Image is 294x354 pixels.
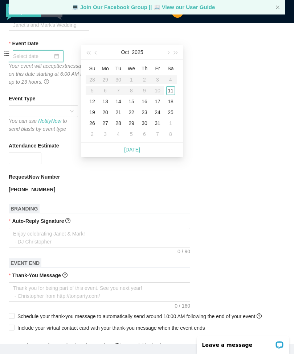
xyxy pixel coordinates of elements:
[164,129,177,139] td: 2025-11-08
[127,130,136,138] div: 5
[86,129,99,139] td: 2025-11-02
[13,52,53,60] input: Select date
[166,119,175,128] div: 1
[40,343,64,349] b: End Event
[112,96,125,107] td: 2025-10-14
[127,97,136,106] div: 15
[138,63,151,74] th: Th
[154,4,215,10] a: laptop View our User Guide
[72,4,79,10] span: laptop
[125,63,138,74] th: We
[257,313,262,318] span: question-circle
[9,173,60,181] b: RequestNow Number
[9,258,41,268] span: EVENT END
[9,204,40,213] span: BRANDING
[125,129,138,139] td: 2025-11-05
[6,4,62,20] img: RequestNow
[151,63,164,74] th: Fr
[65,218,70,223] span: question-circle
[114,108,123,117] div: 21
[121,45,129,59] button: Oct
[164,63,177,74] th: Sa
[166,97,175,106] div: 18
[86,107,99,118] td: 2025-10-19
[114,130,123,138] div: 4
[112,107,125,118] td: 2025-10-21
[153,130,162,138] div: 7
[164,118,177,129] td: 2025-11-01
[99,107,112,118] td: 2025-10-20
[127,108,136,117] div: 22
[138,107,151,118] td: 2025-10-23
[9,142,59,150] b: Attendance Estimate
[132,45,143,59] button: 2025
[114,119,123,128] div: 28
[138,118,151,129] td: 2025-10-30
[154,4,160,10] span: laptop
[62,272,68,278] span: question-circle
[99,96,112,107] td: 2025-10-13
[88,97,97,106] div: 12
[151,129,164,139] td: 2025-11-07
[17,325,205,331] span: Include your virtual contact card with your thank-you message when the event ends
[38,118,61,124] a: NotifyNow
[17,313,262,319] span: Schedule your thank-you message to automatically send around 10:00 AM following the end of your e...
[138,129,151,139] td: 2025-11-06
[9,63,89,85] i: Your event will accept text messages on this date starting at 6:00 AM for up to 23 hours.
[275,5,280,9] span: close
[164,96,177,107] td: 2025-10-18
[114,343,119,348] span: setting
[99,118,112,129] td: 2025-10-27
[125,96,138,107] td: 2025-10-15
[112,63,125,74] th: Tu
[192,331,294,354] iframe: LiveChat chat widget
[44,79,49,84] span: question-circle
[12,218,64,224] b: Auto-Reply Signature
[140,97,149,106] div: 16
[153,97,162,106] div: 17
[151,118,164,129] td: 2025-10-31
[9,187,55,192] b: [PHONE_NUMBER]
[166,130,175,138] div: 8
[101,97,110,106] div: 13
[164,85,177,96] td: 2025-10-11
[86,96,99,107] td: 2025-10-12
[99,129,112,139] td: 2025-11-03
[151,96,164,107] td: 2025-10-17
[86,63,99,74] th: Su
[112,129,125,139] td: 2025-11-04
[101,130,110,138] div: 3
[9,95,36,103] b: Event Type
[99,63,112,74] th: Mo
[138,96,151,107] td: 2025-10-16
[124,147,140,153] a: [DATE]
[125,107,138,118] td: 2025-10-22
[101,108,110,117] div: 20
[166,86,175,95] div: 11
[12,39,38,47] b: Event Date
[88,108,97,117] div: 19
[9,19,89,31] input: Janet's and Mark's Wedding
[125,118,138,129] td: 2025-10-29
[114,97,123,106] div: 14
[140,130,149,138] div: 6
[140,119,149,128] div: 30
[88,130,97,138] div: 2
[72,4,154,10] a: laptop Join Our Facebook Group ||
[275,5,280,10] button: close
[101,119,110,128] div: 27
[153,108,162,117] div: 24
[86,118,99,129] td: 2025-10-26
[151,107,164,118] td: 2025-10-24
[12,272,61,278] b: Thank-You Message
[112,118,125,129] td: 2025-10-28
[166,108,175,117] div: 25
[164,107,177,118] td: 2025-10-25
[9,117,78,133] div: You can use to send blasts by event type
[140,108,149,117] div: 23
[88,119,97,128] div: 26
[127,119,136,128] div: 29
[153,119,162,128] div: 31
